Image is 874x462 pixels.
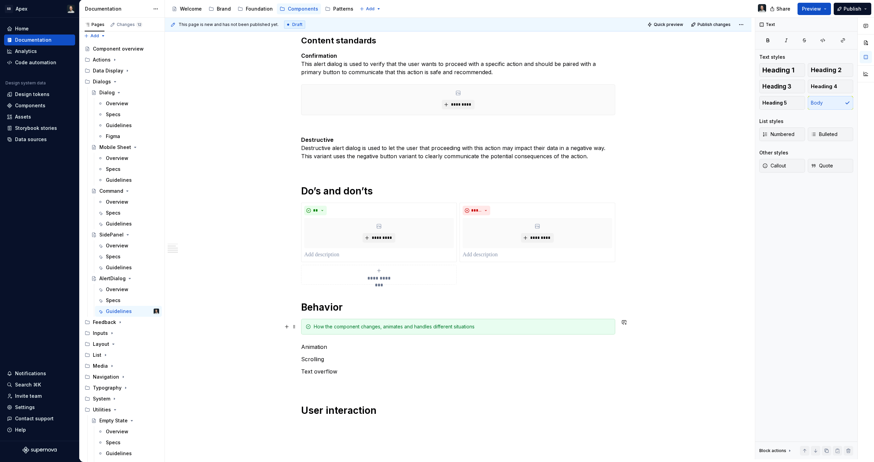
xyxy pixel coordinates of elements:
[366,6,375,12] span: Add
[93,67,123,74] div: Data Display
[301,136,615,168] p: Destructive alert dialog is used to let the user that proceeding with this action may impact thei...
[106,199,128,205] div: Overview
[93,56,111,63] div: Actions
[762,99,787,106] span: Heading 5
[99,89,115,96] div: Dialog
[15,404,35,411] div: Settings
[811,162,833,169] span: Quote
[95,164,162,175] a: Specs
[82,76,162,87] div: Dialogs
[844,5,861,12] span: Publish
[301,35,615,46] h2: Content standards
[301,185,615,197] h1: Do’s and don’ts
[288,5,318,12] div: Components
[333,5,353,12] div: Patterns
[301,404,615,417] h1: User interaction
[95,98,162,109] a: Overview
[301,136,334,143] strong: Destructive
[117,22,142,27] div: Changes
[759,118,784,125] div: List styles
[93,406,111,413] div: Utilities
[95,131,162,142] a: Figma
[106,122,132,129] div: Guidelines
[246,5,273,12] div: Foundation
[82,339,162,350] div: Layout
[4,57,75,68] a: Code automation
[4,111,75,122] a: Assets
[88,87,162,98] a: Dialog
[95,284,162,295] a: Overview
[766,3,795,15] button: Share
[759,80,805,93] button: Heading 3
[93,330,108,337] div: Inputs
[82,54,162,65] div: Actions
[301,52,337,59] strong: Confirmation
[179,22,279,27] span: This page is new and has not been published yet.
[645,20,686,29] button: Quick preview
[82,382,162,393] div: Typography
[82,393,162,404] div: System
[5,5,13,13] div: SB
[95,251,162,262] a: Specs
[808,80,854,93] button: Heading 4
[15,136,47,143] div: Data sources
[93,373,119,380] div: Navigation
[4,23,75,34] a: Home
[811,131,837,138] span: Bulleted
[759,446,792,456] div: Block actions
[314,323,611,330] div: How the component changes, animates and handles different situations
[67,5,75,13] img: Niklas Quitzau
[106,439,121,446] div: Specs
[16,5,27,12] div: Apex
[95,448,162,459] a: Guidelines
[4,413,75,424] button: Contact support
[689,20,734,29] button: Publish changes
[106,166,121,173] div: Specs
[95,207,162,218] a: Specs
[357,4,383,14] button: Add
[759,54,785,60] div: Text styles
[322,3,356,14] a: Patterns
[15,125,57,132] div: Storybook stories
[834,3,871,15] button: Publish
[4,134,75,145] a: Data sources
[15,25,29,32] div: Home
[23,447,57,453] svg: Supernova Logo
[802,5,821,12] span: Preview
[106,155,128,162] div: Overview
[154,309,159,314] img: Niklas Quitzau
[82,43,162,54] a: Component overview
[93,352,101,358] div: List
[106,220,132,227] div: Guidelines
[301,52,615,76] p: This alert dialog is used to verify that the user wants to proceed with a specific action and sho...
[15,370,46,377] div: Notifications
[301,343,615,351] p: Animation
[4,391,75,402] a: Invite team
[106,264,132,271] div: Guidelines
[15,102,45,109] div: Components
[136,22,142,27] span: 12
[106,209,121,216] div: Specs
[808,159,854,173] button: Quote
[301,367,615,376] p: Text overflow
[15,59,56,66] div: Code automation
[95,153,162,164] a: Overview
[206,3,234,14] a: Brand
[90,33,99,39] span: Add
[4,123,75,134] a: Storybook stories
[99,188,123,194] div: Command
[106,450,132,457] div: Guidelines
[762,83,791,90] span: Heading 3
[82,31,108,41] button: Add
[95,426,162,437] a: Overview
[15,393,42,399] div: Invite team
[95,196,162,207] a: Overview
[808,127,854,141] button: Bulleted
[654,22,683,27] span: Quick preview
[106,111,121,118] div: Specs
[301,301,615,313] h1: Behavior
[4,35,75,45] a: Documentation
[99,231,124,238] div: SidePanel
[4,424,75,435] button: Help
